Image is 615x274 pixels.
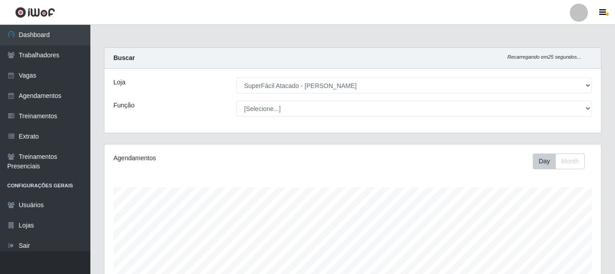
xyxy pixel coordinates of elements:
[15,7,55,18] img: CoreUI Logo
[113,54,135,61] strong: Buscar
[555,153,585,169] button: Month
[113,101,135,110] label: Função
[533,153,556,169] button: Day
[507,54,581,60] i: Recarregando em 25 segundos...
[113,153,305,163] div: Agendamentos
[113,78,125,87] label: Loja
[533,153,585,169] div: First group
[533,153,592,169] div: Toolbar with button groups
